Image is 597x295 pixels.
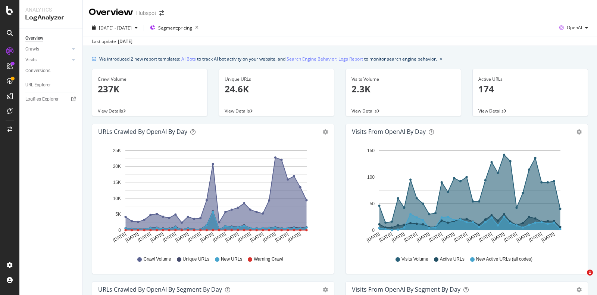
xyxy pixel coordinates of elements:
p: 237K [98,83,201,95]
button: OpenAI [556,22,591,34]
div: arrow-right-arrow-left [159,10,164,16]
text: [DATE] [187,231,202,243]
div: Crawls [25,45,39,53]
text: [DATE] [287,231,302,243]
text: [DATE] [466,231,481,243]
text: [DATE] [262,231,277,243]
div: URLs Crawled by OpenAI by day [98,128,187,135]
text: [DATE] [150,231,165,243]
div: gear [323,287,328,292]
text: [DATE] [528,231,543,243]
text: [DATE] [478,231,493,243]
text: 25K [113,148,121,153]
svg: A chart. [352,145,578,249]
button: [DATE] - [DATE] [89,22,141,34]
span: Warning Crawl [254,256,283,262]
span: View Details [478,108,504,114]
div: gear [576,287,582,292]
iframe: Intercom live chat [572,270,590,288]
div: URLs Crawled by OpenAI By Segment By Day [98,286,222,293]
text: 100 [367,175,375,180]
a: Overview [25,34,77,42]
text: [DATE] [503,231,518,243]
text: [DATE] [175,231,190,243]
text: [DATE] [378,231,393,243]
span: View Details [225,108,250,114]
div: gear [576,129,582,135]
div: Visits Volume [351,76,455,83]
p: 24.6K [225,83,328,95]
text: [DATE] [112,231,127,243]
span: View Details [98,108,123,114]
text: [DATE] [274,231,289,243]
div: Analytics [25,6,76,13]
div: Active URLs [478,76,582,83]
a: Conversions [25,67,77,75]
button: close banner [438,53,444,64]
text: [DATE] [224,231,239,243]
span: Active URLs [440,256,465,262]
text: 15K [113,180,121,185]
div: Visits from OpenAI by day [352,128,426,135]
text: [DATE] [162,231,177,243]
svg: A chart. [98,145,325,249]
div: Overview [89,6,133,19]
span: New URLs [221,256,242,262]
div: Unique URLs [225,76,328,83]
div: LogAnalyzer [25,13,76,22]
text: [DATE] [391,231,406,243]
div: Overview [25,34,43,42]
text: [DATE] [403,231,418,243]
text: 0 [372,228,375,233]
div: Conversions [25,67,50,75]
text: [DATE] [441,231,456,243]
div: info banner [92,55,588,63]
span: Unique URLs [183,256,209,262]
text: [DATE] [416,231,431,243]
div: We introduced 2 new report templates: to track AI bot activity on your website, and to monitor se... [99,55,437,63]
a: Search Engine Behavior: Logs Report [287,55,363,63]
text: 10K [113,196,121,201]
div: Last update [92,38,132,45]
a: Logfiles Explorer [25,95,77,103]
text: 50 [370,201,375,206]
text: [DATE] [212,231,227,243]
text: [DATE] [200,231,215,243]
a: AI Bots [181,55,196,63]
text: [DATE] [249,231,264,243]
span: [DATE] - [DATE] [99,25,132,31]
text: [DATE] [491,231,506,243]
text: [DATE] [366,231,381,243]
text: [DATE] [125,231,140,243]
div: Crawl Volume [98,76,201,83]
text: [DATE] [453,231,468,243]
div: [DATE] [118,38,132,45]
text: [DATE] [516,231,531,243]
a: Crawls [25,45,70,53]
text: 20K [113,164,121,169]
text: [DATE] [137,231,152,243]
button: Segment:pricing [147,22,201,34]
text: 150 [367,148,375,153]
span: OpenAI [567,24,582,31]
text: [DATE] [541,231,556,243]
div: Hubspot [136,9,156,17]
a: Visits [25,56,70,64]
span: View Details [351,108,377,114]
span: Visits Volume [401,256,428,262]
text: [DATE] [428,231,443,243]
a: URL Explorer [25,81,77,89]
p: 2.3K [351,83,455,95]
div: gear [323,129,328,135]
div: URL Explorer [25,81,51,89]
span: New Active URLs (all codes) [476,256,532,262]
div: Visits from OpenAI By Segment By Day [352,286,460,293]
p: 174 [478,83,582,95]
span: 1 [587,270,593,276]
text: 5K [115,212,121,217]
div: Logfiles Explorer [25,95,59,103]
span: Segment: pricing [158,25,192,31]
text: 0 [118,228,121,233]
